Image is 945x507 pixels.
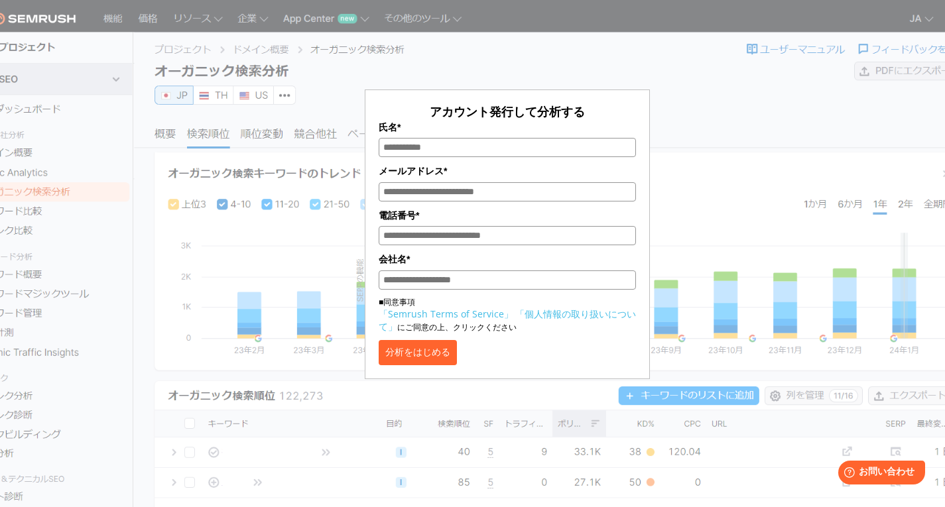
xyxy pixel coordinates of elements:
[379,308,513,320] a: 「Semrush Terms of Service」
[379,296,636,333] p: ■同意事項 にご同意の上、クリックください
[379,308,636,333] a: 「個人情報の取り扱いについて」
[430,103,585,119] span: アカウント発行して分析する
[379,208,636,223] label: 電話番号*
[379,164,636,178] label: メールアドレス*
[379,340,457,365] button: 分析をはじめる
[827,455,930,492] iframe: Help widget launcher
